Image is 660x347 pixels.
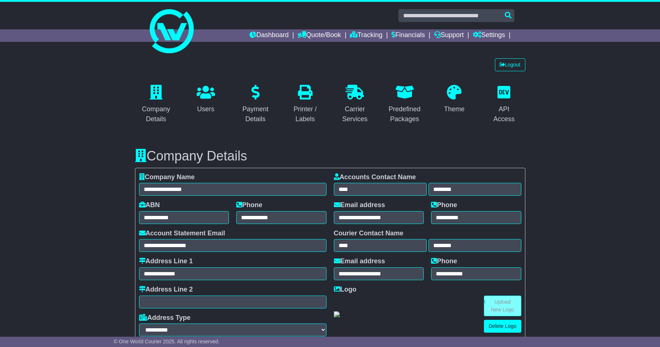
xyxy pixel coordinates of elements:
div: Company Details [140,104,173,124]
div: Users [197,104,215,114]
div: Printer / Labels [289,104,322,124]
a: Company Details [135,82,178,127]
label: ABN [139,201,160,209]
img: GetCustomerLogo [334,311,340,317]
label: Courier Contact Name [334,229,404,238]
div: Payment Details [239,104,272,124]
a: Tracking [350,29,382,42]
h3: Company Details [135,149,525,163]
div: Carrier Services [339,104,372,124]
label: Logo [334,286,357,294]
div: API Access [488,104,521,124]
a: Dashboard [249,29,289,42]
a: Upload New Logo [484,296,521,316]
a: Users [192,82,220,117]
a: Printer / Labels [284,82,327,127]
div: Theme [444,104,464,114]
a: Support [434,29,464,42]
label: Phone [431,201,457,209]
a: Financials [391,29,425,42]
a: API Access [483,82,525,127]
a: Logout [495,58,525,71]
label: Company Name [139,173,195,181]
label: Accounts Contact Name [334,173,416,181]
a: Delete Logo [484,320,521,333]
label: Address Type [139,314,191,322]
a: Quote/Book [298,29,341,42]
div: Predefined Packages [388,104,421,124]
a: Theme [439,82,469,117]
label: Email address [334,257,385,265]
label: Account Statement Email [139,229,225,238]
a: Payment Details [234,82,277,127]
a: Carrier Services [334,82,376,127]
label: Phone [431,257,457,265]
label: Email address [334,201,385,209]
label: Address Line 2 [139,286,193,294]
label: Phone [236,201,262,209]
a: Predefined Packages [383,82,426,127]
label: Address Line 1 [139,257,193,265]
a: Settings [473,29,505,42]
span: © One World Courier 2025. All rights reserved. [114,339,220,344]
